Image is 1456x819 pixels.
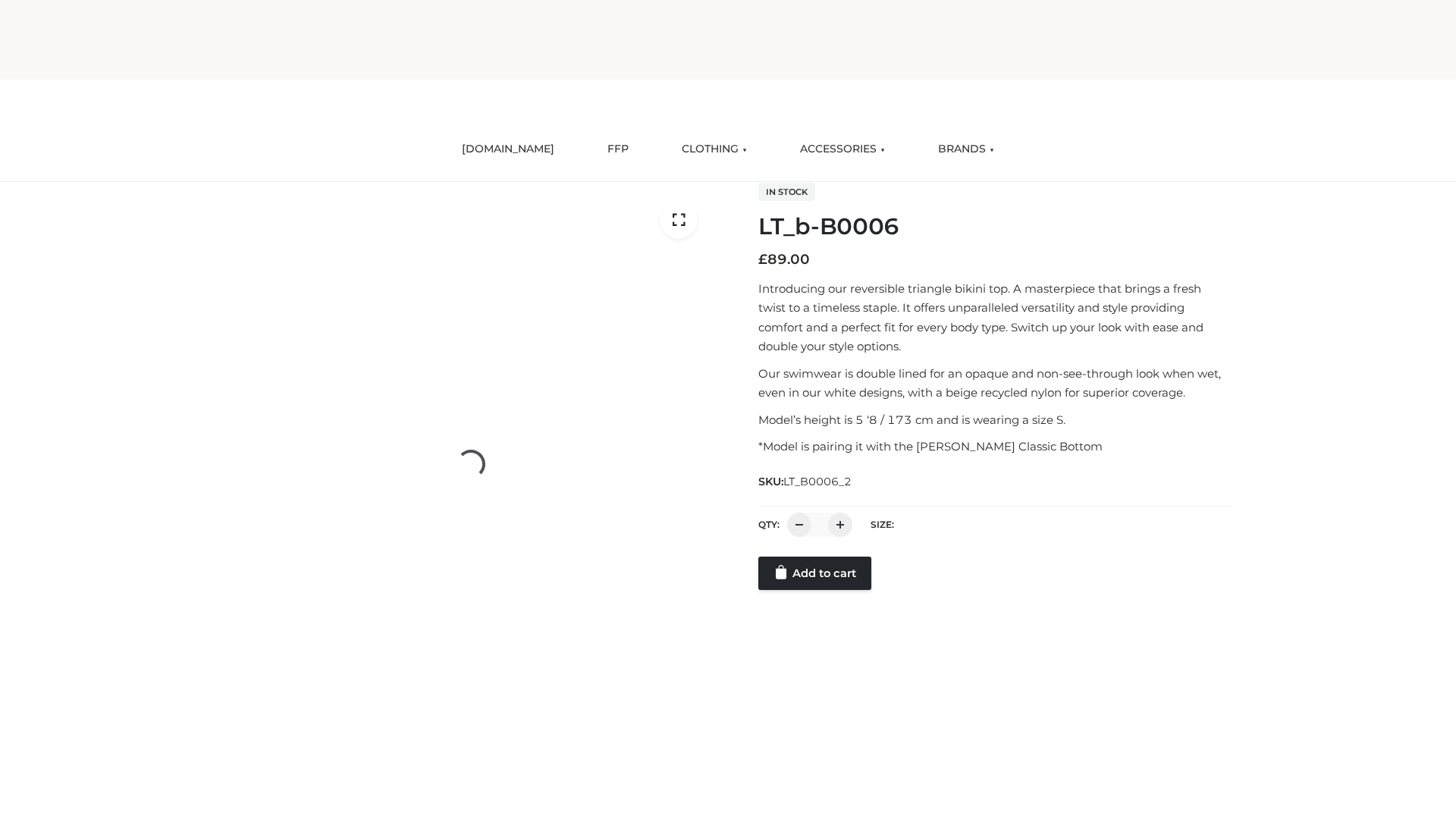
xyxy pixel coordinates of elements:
a: BRANDS [927,133,1006,166]
p: *Model is pairing it with the [PERSON_NAME] Classic Bottom [758,437,1231,457]
a: CLOTHING [670,133,758,166]
p: Introducing our reversible triangle bikini top. A masterpiece that brings a fresh twist to a time... [758,279,1231,356]
span: In stock [758,183,815,201]
p: Our swimwear is double lined for an opaque and non-see-through look when wet, even in our white d... [758,364,1231,403]
a: ACCESSORIES [789,133,896,166]
label: Size: [871,519,894,530]
a: [DOMAIN_NAME] [450,133,566,166]
a: Add to cart [758,557,871,590]
p: Model’s height is 5 ‘8 / 173 cm and is wearing a size S. [758,410,1231,430]
h1: LT_b-B0006 [758,213,1231,240]
span: £ [758,251,767,268]
a: FFP [596,133,640,166]
span: SKU: [758,472,853,491]
span: LT_B0006_2 [783,475,852,488]
label: QTY: [758,519,780,530]
bdi: 89.00 [758,251,810,268]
